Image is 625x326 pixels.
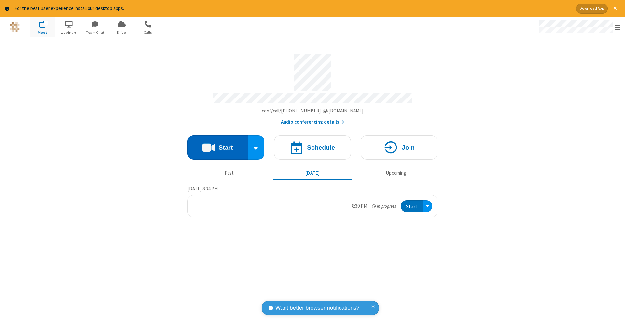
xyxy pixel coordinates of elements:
button: Past [190,167,269,179]
span: Calls [136,30,160,35]
h4: Start [218,144,233,150]
h4: Join [402,144,415,150]
button: Join [361,135,437,160]
button: Copy my meeting room linkCopy my meeting room link [262,107,364,115]
div: Open menu [533,17,625,37]
button: Upcoming [357,167,435,179]
span: Meet [30,30,55,35]
button: Logo [2,17,27,37]
span: Want better browser notifications? [275,304,359,312]
button: [DATE] [273,167,352,179]
h4: Schedule [307,144,335,150]
span: Webinars [57,30,81,35]
button: Start [187,135,248,160]
button: Audio conferencing details [281,118,344,126]
section: Today's Meetings [187,185,437,217]
section: Account details [187,49,437,125]
div: Open menu [423,200,432,212]
span: Copy my meeting room link [262,108,364,114]
em: in progress [372,203,396,209]
button: Close alert [610,4,620,14]
img: QA Selenium DO NOT DELETE OR CHANGE [10,22,20,32]
span: [DATE] 8:34 PM [187,186,218,192]
div: For the best user experience install our desktop apps. [14,5,571,12]
button: Download App [576,4,608,14]
button: Start [401,200,423,212]
div: Start conference options [248,135,265,160]
span: Drive [109,30,134,35]
div: 1 [44,21,48,26]
span: Team Chat [83,30,107,35]
button: Schedule [274,135,351,160]
div: 8:30 PM [352,202,367,210]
